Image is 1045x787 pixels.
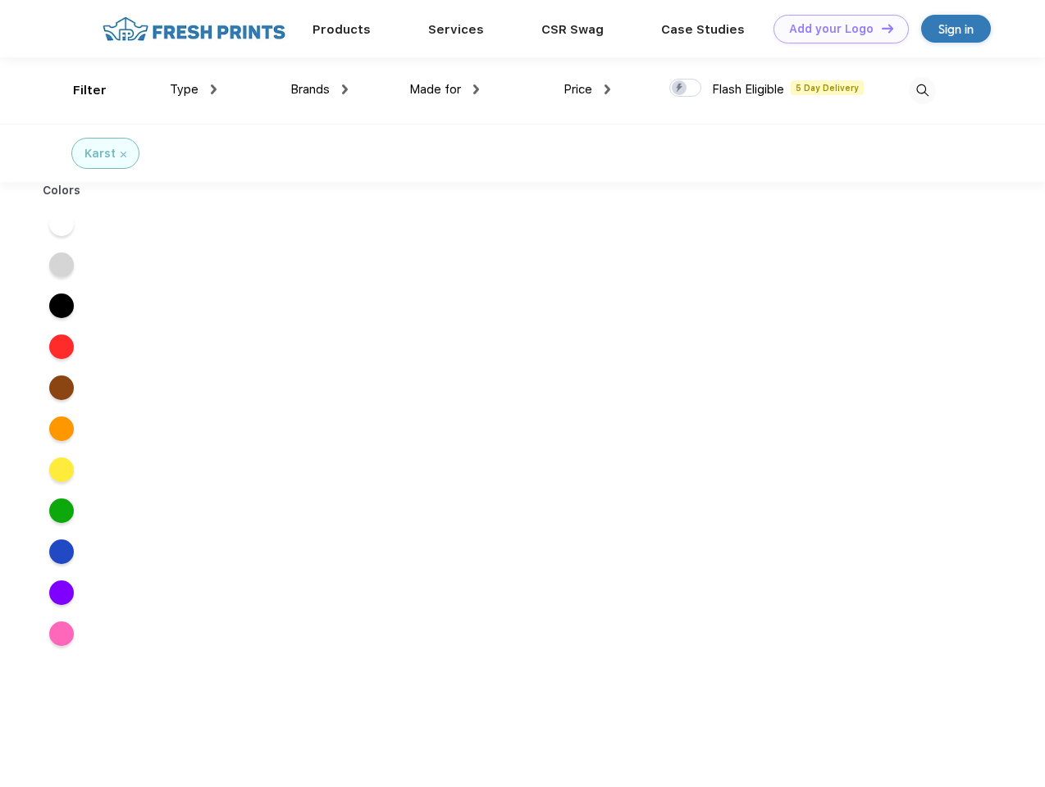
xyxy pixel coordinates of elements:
[473,84,479,94] img: dropdown.png
[342,84,348,94] img: dropdown.png
[789,22,874,36] div: Add your Logo
[290,82,330,97] span: Brands
[211,84,217,94] img: dropdown.png
[791,80,864,95] span: 5 Day Delivery
[170,82,199,97] span: Type
[882,24,893,33] img: DT
[30,182,94,199] div: Colors
[84,145,116,162] div: Karst
[921,15,991,43] a: Sign in
[313,22,371,37] a: Products
[712,82,784,97] span: Flash Eligible
[73,81,107,100] div: Filter
[409,82,461,97] span: Made for
[541,22,604,37] a: CSR Swag
[428,22,484,37] a: Services
[121,152,126,157] img: filter_cancel.svg
[98,15,290,43] img: fo%20logo%202.webp
[605,84,610,94] img: dropdown.png
[938,20,974,39] div: Sign in
[564,82,592,97] span: Price
[909,77,936,104] img: desktop_search.svg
